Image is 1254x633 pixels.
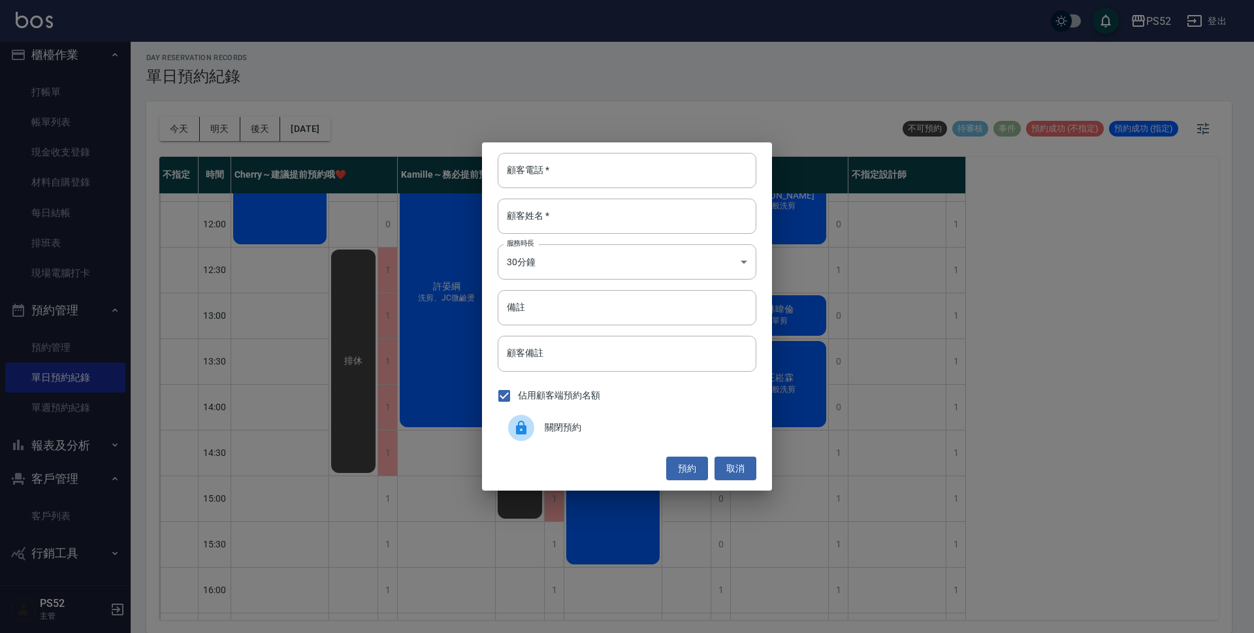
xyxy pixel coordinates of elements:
[507,238,534,248] label: 服務時長
[715,457,756,481] button: 取消
[545,421,746,434] span: 關閉預約
[666,457,708,481] button: 預約
[498,244,756,280] div: 30分鐘
[518,389,600,402] span: 佔用顧客端預約名額
[498,410,756,446] div: 關閉預約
